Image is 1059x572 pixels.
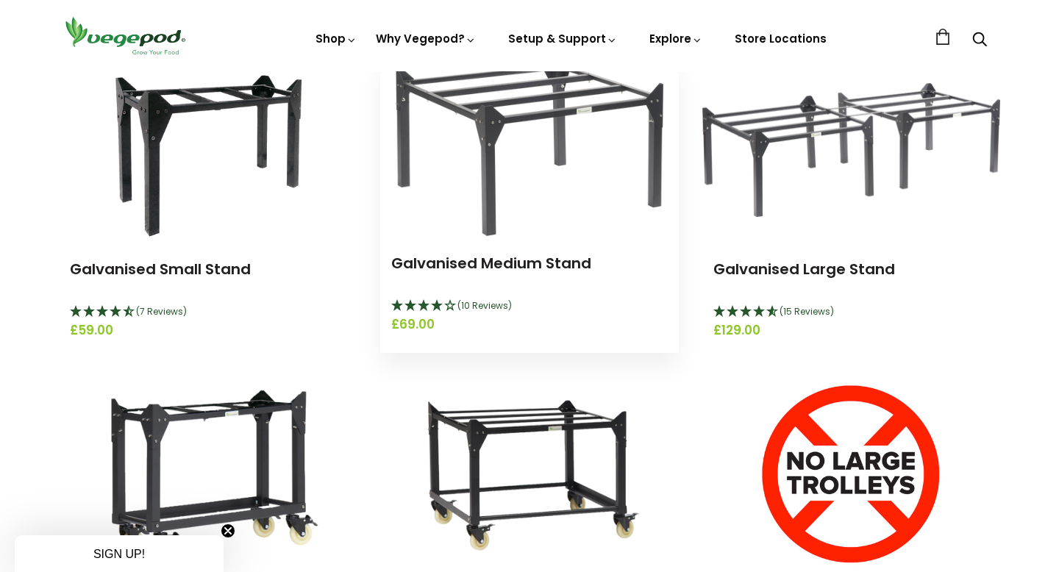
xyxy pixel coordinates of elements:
[398,382,660,566] img: Galvanised Medium Trolley Stand
[702,83,1000,217] img: Galvanised Large Stand
[15,535,224,572] div: SIGN UP!Close teaser
[70,259,251,279] a: Galvanised Small Stand
[376,31,476,46] a: Why Vegepod?
[99,58,317,242] img: Galvanised Small Stand
[713,259,895,279] a: Galvanised Large Stand
[396,52,664,236] img: Galvanised Medium Stand
[759,382,943,566] img: Large Trolley Stands are not made due to weight restrictions.
[508,31,617,46] a: Setup & Support
[70,303,346,322] div: 4.57 Stars - 7
[59,15,191,57] img: Vegepod
[713,321,989,340] span: £129.00
[315,31,357,46] a: Shop
[972,33,987,49] a: Search
[76,382,339,566] img: Galvanised Small Trolley Stand
[221,523,235,538] button: Close teaser
[457,299,512,312] span: (10 Reviews)
[391,297,667,316] div: 4.1 Stars - 10
[70,321,346,340] span: £59.00
[391,253,591,274] a: Galvanised Medium Stand
[735,31,827,46] a: Store Locations
[136,305,187,318] span: (7 Reviews)
[713,303,989,322] div: 4.67 Stars - 15
[780,305,834,318] span: (15 Reviews)
[93,548,145,560] span: SIGN UP!
[649,31,702,46] a: Explore
[391,315,667,335] span: £69.00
